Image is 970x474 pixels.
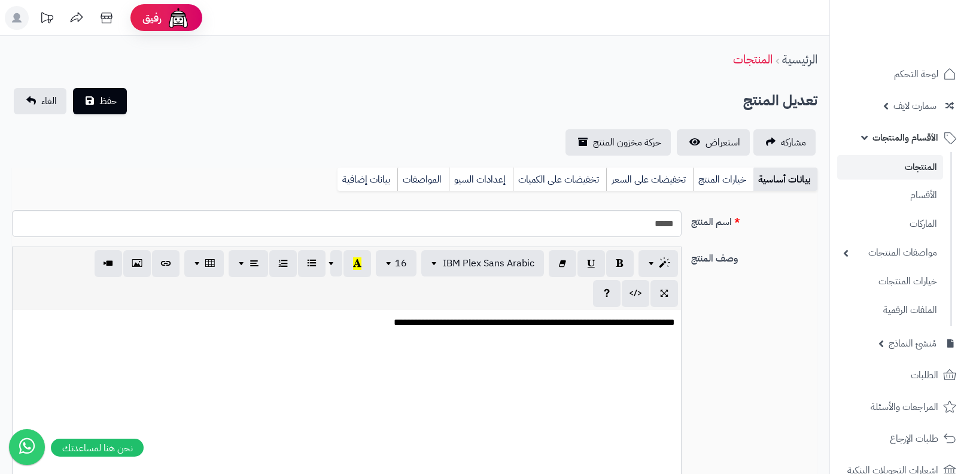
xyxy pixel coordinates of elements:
a: الملفات الرقمية [837,297,943,323]
button: 16 [376,250,416,276]
a: تحديثات المنصة [32,6,62,33]
a: الغاء [14,88,66,114]
button: IBM Plex Sans Arabic [421,250,544,276]
span: رفيق [142,11,162,25]
a: الطلبات [837,361,963,390]
a: بيانات أساسية [753,168,817,192]
span: طلبات الإرجاع [890,430,938,447]
a: تخفيضات على الكميات [513,168,606,192]
span: سمارت لايف [893,98,936,114]
button: حفظ [73,88,127,114]
span: الأقسام والمنتجات [872,129,938,146]
span: مشاركه [781,135,806,150]
a: خيارات المنتجات [837,269,943,294]
a: مواصفات المنتجات [837,240,943,266]
span: الطلبات [911,367,938,384]
span: لوحة التحكم [894,66,938,83]
a: المواصفات [397,168,449,192]
span: IBM Plex Sans Arabic [443,256,534,271]
a: طلبات الإرجاع [837,424,963,453]
span: حفظ [99,94,117,108]
a: مشاركه [753,129,816,156]
label: اسم المنتج [686,210,822,229]
a: المراجعات والأسئلة [837,393,963,421]
a: المنتجات [837,155,943,180]
span: 16 [395,256,407,271]
a: خيارات المنتج [693,168,753,192]
span: المراجعات والأسئلة [871,399,938,415]
a: المنتجات [733,50,773,68]
span: حركة مخزون المنتج [593,135,661,150]
a: تخفيضات على السعر [606,168,693,192]
a: إعدادات السيو [449,168,513,192]
a: الماركات [837,211,943,237]
a: استعراض [677,129,750,156]
h2: تعديل المنتج [743,89,817,113]
label: وصف المنتج [686,247,822,266]
span: مُنشئ النماذج [889,335,936,352]
a: بيانات إضافية [337,168,397,192]
img: ai-face.png [166,6,190,30]
span: استعراض [706,135,740,150]
span: الغاء [41,94,57,108]
a: لوحة التحكم [837,60,963,89]
a: الأقسام [837,183,943,208]
a: حركة مخزون المنتج [565,129,671,156]
a: الرئيسية [782,50,817,68]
